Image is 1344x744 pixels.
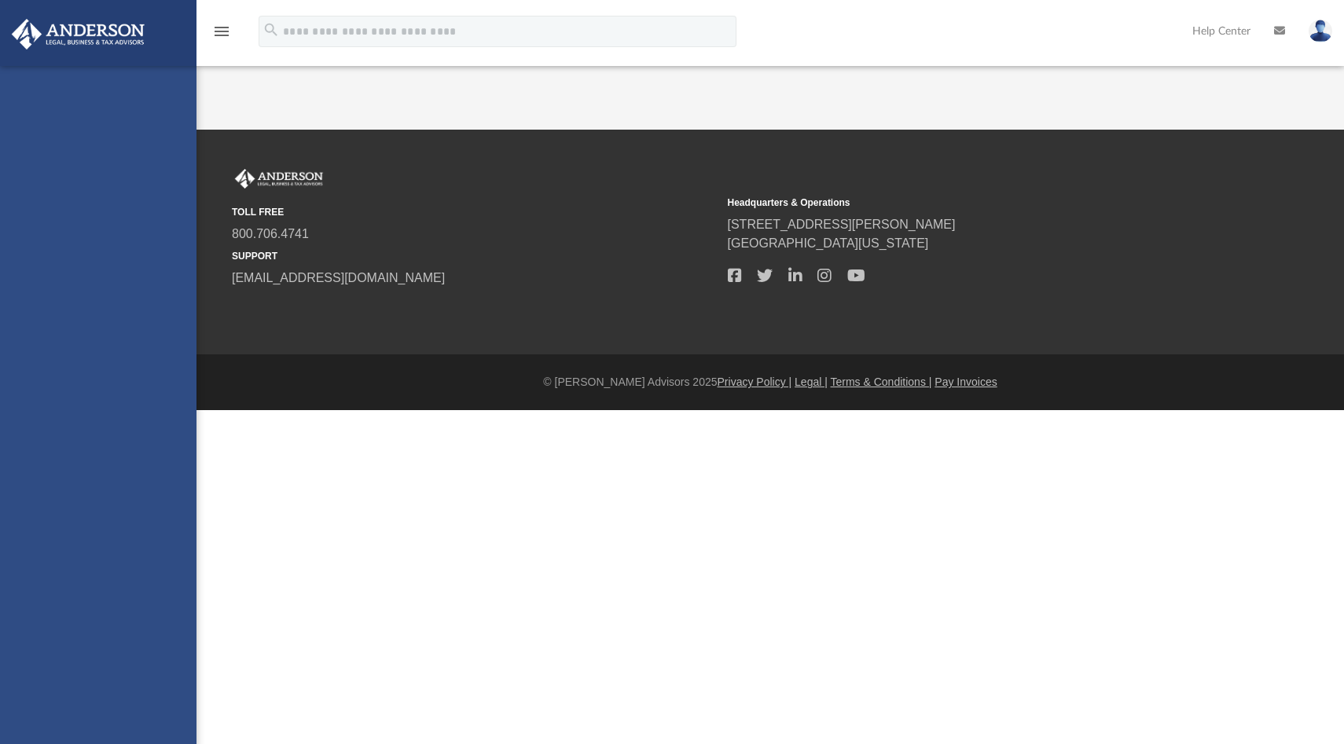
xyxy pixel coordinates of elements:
small: SUPPORT [232,249,717,263]
small: Headquarters & Operations [728,196,1213,210]
a: Legal | [795,376,828,388]
a: Pay Invoices [935,376,997,388]
i: menu [212,22,231,41]
a: [GEOGRAPHIC_DATA][US_STATE] [728,236,929,250]
a: menu [212,30,231,41]
div: © [PERSON_NAME] Advisors 2025 [196,374,1344,390]
img: User Pic [1309,20,1332,42]
i: search [263,21,280,38]
a: Privacy Policy | [718,376,792,388]
img: Anderson Advisors Platinum Portal [7,19,149,49]
small: TOLL FREE [232,205,717,219]
a: 800.706.4741 [232,227,309,240]
a: Terms & Conditions | [831,376,932,388]
img: Anderson Advisors Platinum Portal [232,169,326,189]
a: [STREET_ADDRESS][PERSON_NAME] [728,218,956,231]
a: [EMAIL_ADDRESS][DOMAIN_NAME] [232,271,445,284]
